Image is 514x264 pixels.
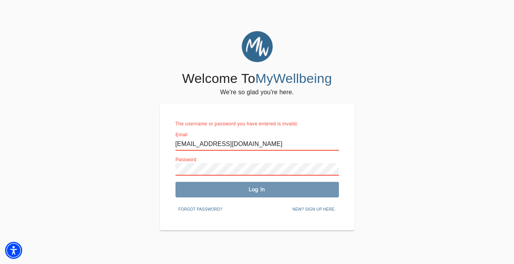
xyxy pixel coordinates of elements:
h6: We're so glad you're here. [220,87,294,98]
span: New? Sign up here. [292,206,335,213]
span: The username or password you have entered is invalid. [175,121,298,127]
label: Email [175,132,188,137]
label: Password [175,157,196,162]
button: New? Sign up here. [289,204,339,215]
button: Forgot password? [175,204,226,215]
a: Forgot password? [175,206,226,212]
img: MyWellbeing [242,31,273,62]
span: Log In [179,186,336,193]
div: Accessibility Menu [5,242,22,259]
span: MyWellbeing [255,71,332,86]
button: Log In [175,182,339,197]
h4: Welcome To [182,70,332,87]
span: Forgot password? [179,206,223,213]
